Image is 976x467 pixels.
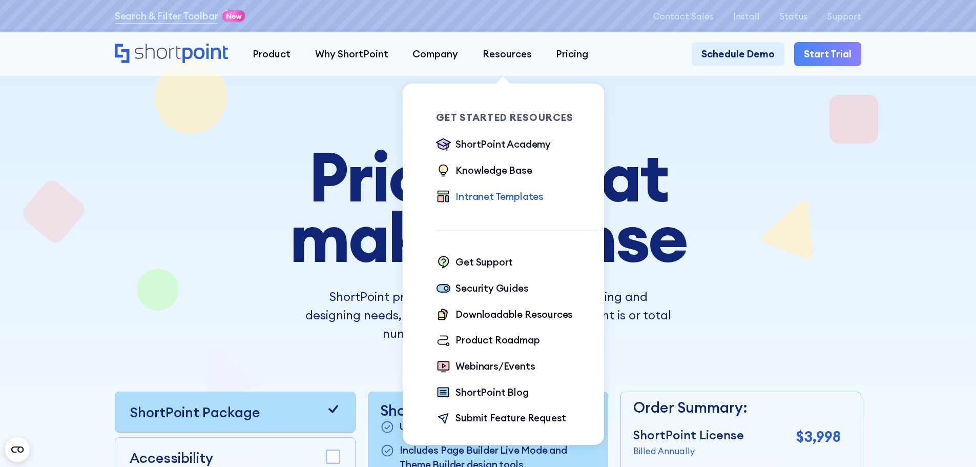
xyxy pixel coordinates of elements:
[436,113,598,123] div: Get Started Resources
[412,47,458,62] div: Company
[544,42,601,67] a: Pricing
[692,42,784,67] a: Schedule Demo
[436,281,528,297] a: Security Guides
[455,163,532,178] div: Knowledge Base
[214,147,763,268] h1: Pricing that makes sense
[633,397,841,419] p: Order Summary:
[115,44,228,65] a: Home
[455,137,551,152] div: ShortPoint Academy
[633,426,744,444] p: ShortPoint License
[733,11,760,21] a: Install
[827,11,861,21] a: Support
[305,288,671,342] p: ShortPoint pricing is aligned with your sites building and designing needs, no matter how big you...
[455,411,566,425] div: Submit Feature Request
[633,444,744,457] p: Billed Annually
[436,411,566,427] a: Submit Feature Request
[315,47,388,62] div: Why ShortPoint
[436,137,551,153] a: ShortPoint Academy
[130,402,260,422] p: ShortPoint Package
[400,419,527,436] p: Unlimited designs and edits
[436,333,539,349] a: Product Roadmap
[436,255,513,271] a: Get Support
[653,11,714,21] a: Contact Sales
[779,11,807,21] a: Status
[380,402,595,419] p: ShortPoint Package:
[455,385,528,400] div: ShortPoint Blog
[303,42,401,67] a: Why ShortPoint
[436,189,544,206] a: Intranet Templates
[455,307,573,322] div: Downloadable Resources
[470,42,544,67] a: Resources
[556,47,588,62] div: Pricing
[400,42,470,67] a: Company
[455,281,528,296] div: Security Guides
[115,9,218,24] a: Search & Filter Toolbar
[436,359,535,375] a: Webinars/Events
[436,307,573,323] a: Downloadable Resources
[455,359,535,374] div: Webinars/Events
[483,47,532,62] div: Resources
[5,437,30,462] button: Open CMP widget
[436,163,532,179] a: Knowledge Base
[436,385,528,401] a: ShortPoint Blog
[455,333,539,348] div: Product Roadmap
[455,189,544,204] div: Intranet Templates
[240,42,303,67] a: Product
[794,42,861,67] a: Start Trial
[253,47,290,62] div: Product
[796,426,841,448] p: $3,998
[925,418,976,467] iframe: Chat Widget
[455,255,513,270] div: Get Support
